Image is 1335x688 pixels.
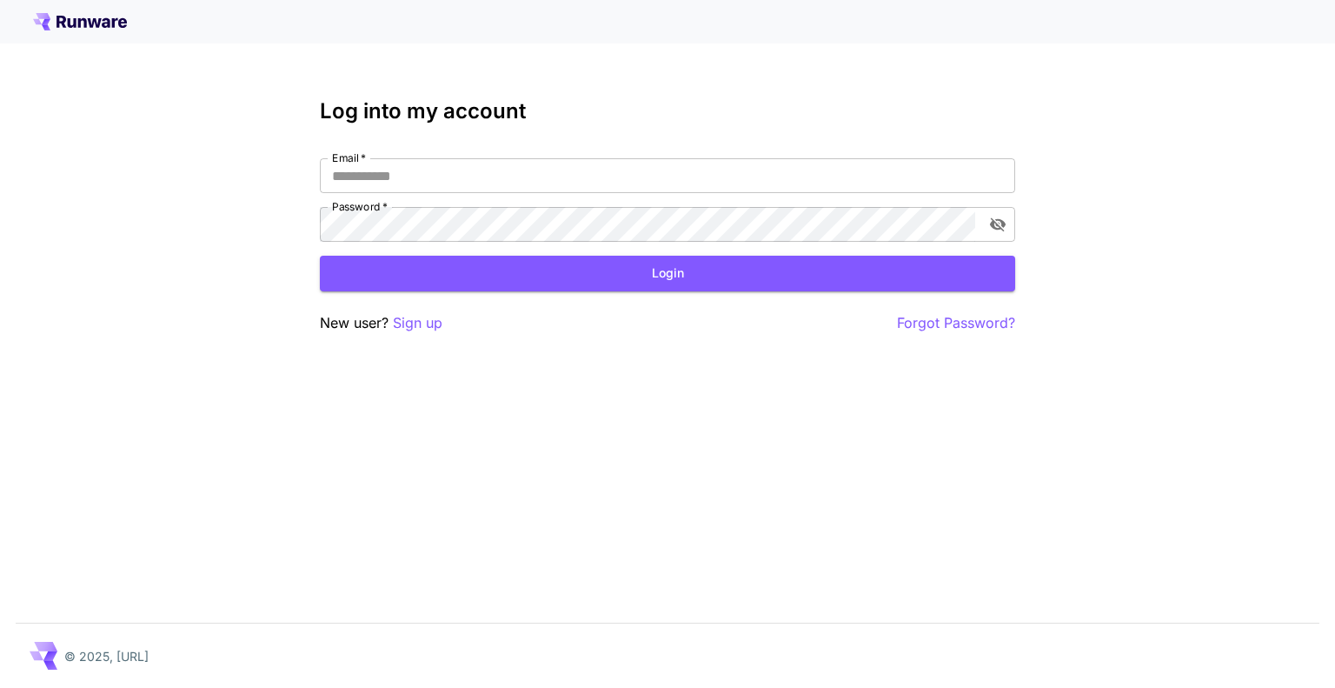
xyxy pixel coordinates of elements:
[320,99,1015,124] h3: Log into my account
[332,150,366,165] label: Email
[332,199,388,214] label: Password
[982,209,1013,240] button: toggle password visibility
[320,256,1015,291] button: Login
[320,312,442,334] p: New user?
[393,312,442,334] button: Sign up
[64,647,149,665] p: © 2025, [URL]
[897,312,1015,334] button: Forgot Password?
